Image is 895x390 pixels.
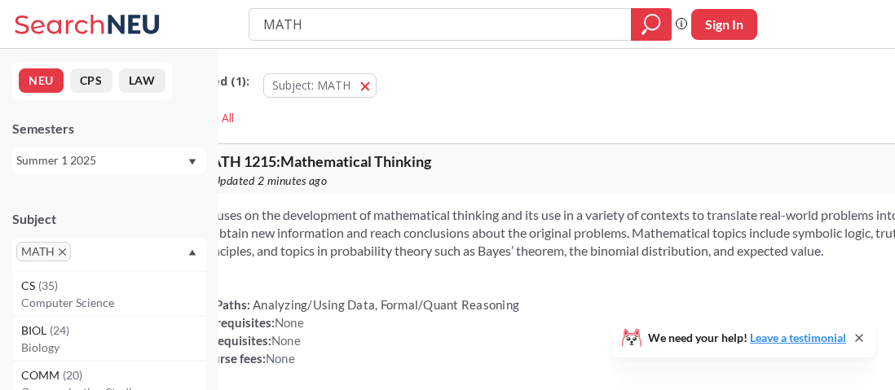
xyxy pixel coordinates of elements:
div: MATHX to remove pillDropdown arrowCS(35)Computer ScienceBIOL(24)BiologyCOMM(20)Communication Stud... [12,238,206,271]
svg: Dropdown arrow [188,159,196,165]
button: Subject: MATH [263,73,377,98]
a: Leave a testimonial [750,331,846,344]
span: MATH 1215 : Mathematical Thinking [197,152,431,170]
span: We need your help! [648,332,846,344]
button: Sign In [691,9,757,40]
div: Summer 1 2025Dropdown arrow [12,147,206,173]
div: magnifying glass [631,8,672,41]
button: LAW [119,68,165,93]
p: Computer Science [21,295,205,311]
svg: X to remove pill [59,248,66,256]
span: BIOL [21,322,50,340]
span: COMM [21,366,63,384]
span: Updated 2 minutes ago [213,172,328,190]
span: None [271,333,301,348]
span: None [275,315,304,330]
div: NUPaths: Prerequisites: Corequisites: Course fees: [197,296,519,367]
span: MATHX to remove pill [16,242,71,261]
span: ( 24 ) [50,323,69,337]
div: Summer 1 2025 [16,151,187,169]
span: ( 20 ) [63,368,82,382]
span: ( 35 ) [38,278,58,292]
span: Subject: MATH [272,77,351,93]
button: CPS [70,68,112,93]
svg: magnifying glass [641,13,661,36]
div: Subject [12,210,206,228]
svg: Dropdown arrow [188,249,196,256]
span: Analyzing/Using Data, Formal/Quant Reasoning [250,297,519,312]
span: None [266,351,295,366]
input: Class, professor, course number, "phrase" [262,11,619,38]
div: Semesters [12,120,206,138]
span: CS [21,277,38,295]
button: NEU [19,68,64,93]
p: Biology [21,340,205,356]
